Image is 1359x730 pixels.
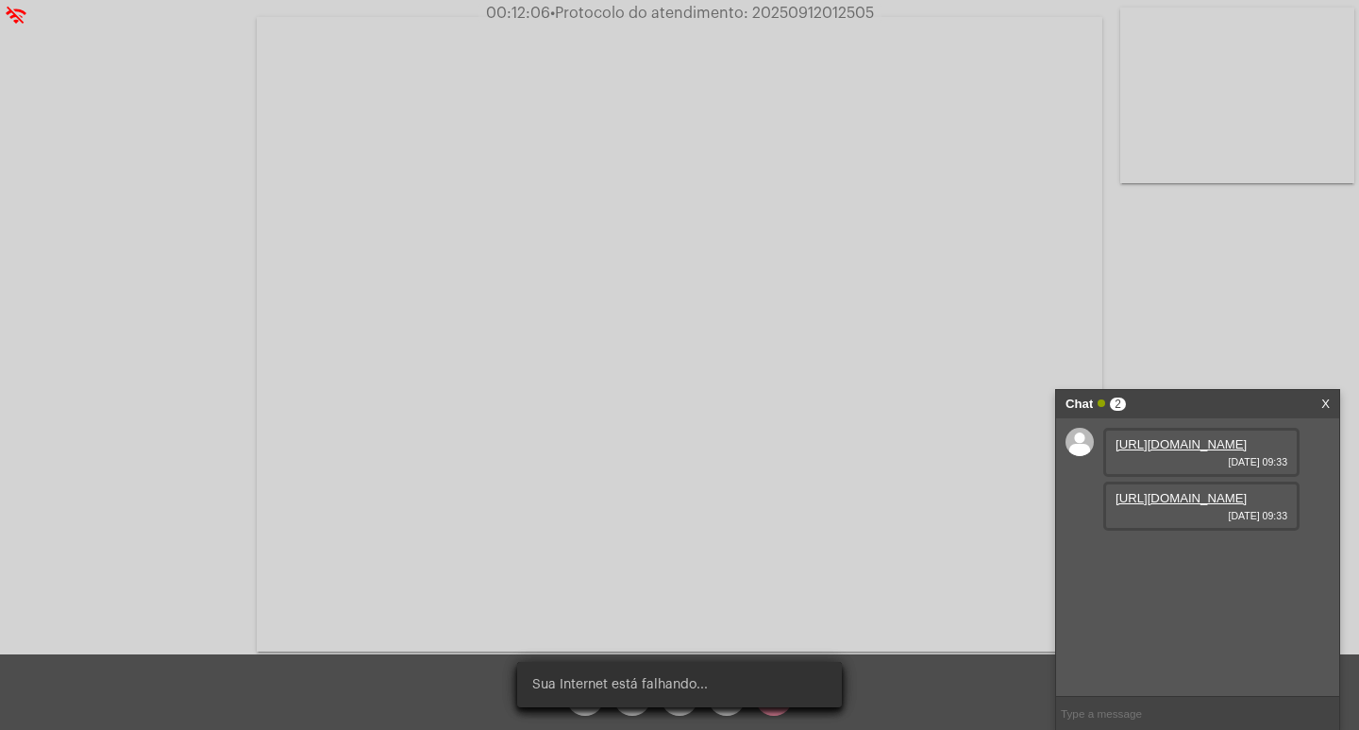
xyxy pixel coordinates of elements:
[1321,390,1330,418] a: X
[1116,491,1247,505] a: [URL][DOMAIN_NAME]
[550,6,874,21] span: Protocolo do atendimento: 20250912012505
[532,675,708,694] span: Sua Internet está falhando...
[1098,399,1105,407] span: Online
[486,6,550,21] span: 00:12:06
[1110,398,1126,411] span: 2
[1065,390,1093,418] strong: Chat
[1056,697,1339,730] input: Type a message
[1116,456,1287,467] span: [DATE] 09:33
[550,6,555,21] span: •
[1116,437,1247,451] a: [URL][DOMAIN_NAME]
[1116,510,1287,521] span: [DATE] 09:33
